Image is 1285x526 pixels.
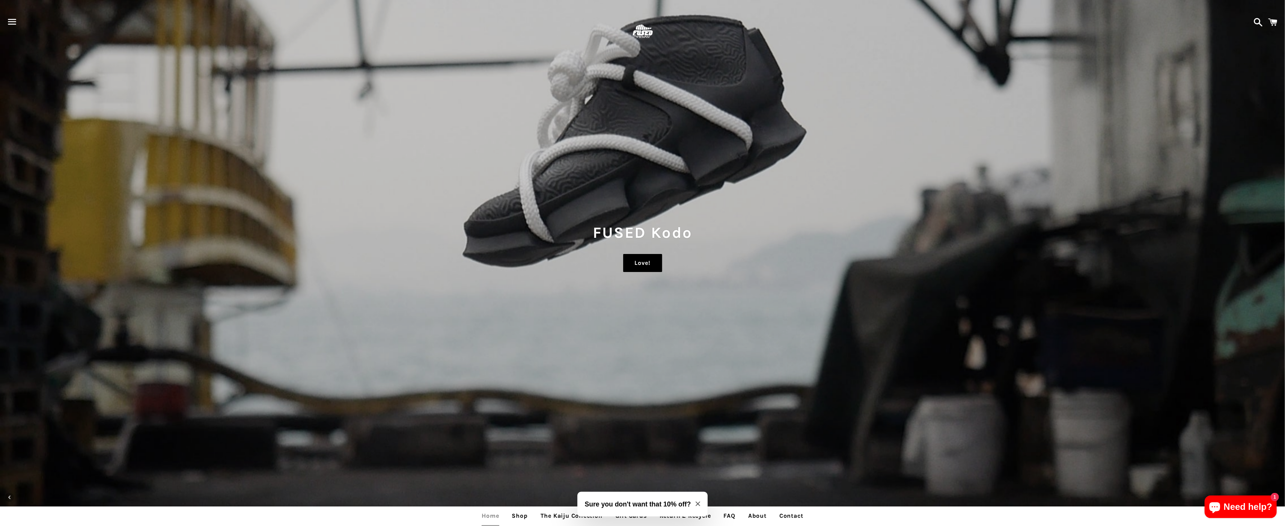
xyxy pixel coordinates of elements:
[630,20,655,44] img: FUSEDfootwear
[8,222,1277,243] h1: FUSED Kodo
[623,254,662,272] a: Love!
[1267,489,1284,506] button: Next slide
[774,506,809,525] a: Contact
[1202,496,1279,520] inbox-online-store-chat: Shopify online store chat
[476,506,505,525] a: Home
[652,489,668,506] button: Pause slideshow
[535,506,608,525] a: The Kaiju Collection
[1,489,18,506] button: Previous slide
[743,506,772,525] a: About
[506,506,533,525] a: Shop
[718,506,741,525] a: FAQ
